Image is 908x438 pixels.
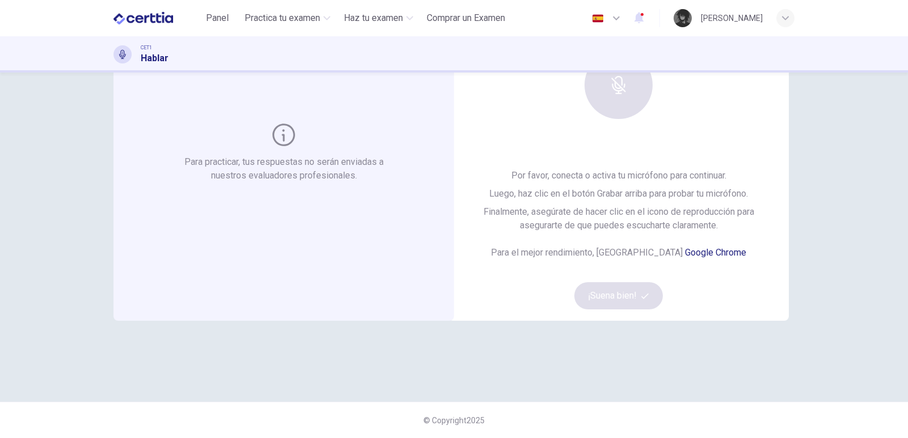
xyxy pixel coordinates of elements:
[685,247,746,258] a: Google Chrome
[423,416,485,425] span: © Copyright 2025
[240,8,335,28] button: Practica tu examen
[182,155,386,182] h6: Para practicar, tus respuestas no serán enviadas a nuestros evaluadores profesionales.
[591,14,605,23] img: es
[199,8,236,28] button: Panel
[422,8,510,28] button: Comprar un Examen
[344,11,403,25] span: Haz tu examen
[113,7,199,29] a: CERTTIA logo
[339,8,418,28] button: Haz tu examen
[427,11,505,25] span: Comprar un Examen
[491,246,746,260] h6: Para el mejor rendimiento, [GEOGRAPHIC_DATA]
[701,11,763,25] div: [PERSON_NAME]
[466,205,771,232] p: Finalmente, asegúrate de hacer clic en el icono de reproducción para asegurarte de que puedes esc...
[674,9,692,27] img: Profile picture
[245,11,320,25] span: Practica tu examen
[113,7,173,29] img: CERTTIA logo
[466,169,771,182] p: Por favor, conecta o activa tu micrófono para continuar.
[466,187,771,201] p: Luego, haz clic en el botón Grabar arriba para probar tu micrófono.
[141,44,152,52] span: CET1
[206,11,229,25] span: Panel
[141,52,169,65] h1: Hablar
